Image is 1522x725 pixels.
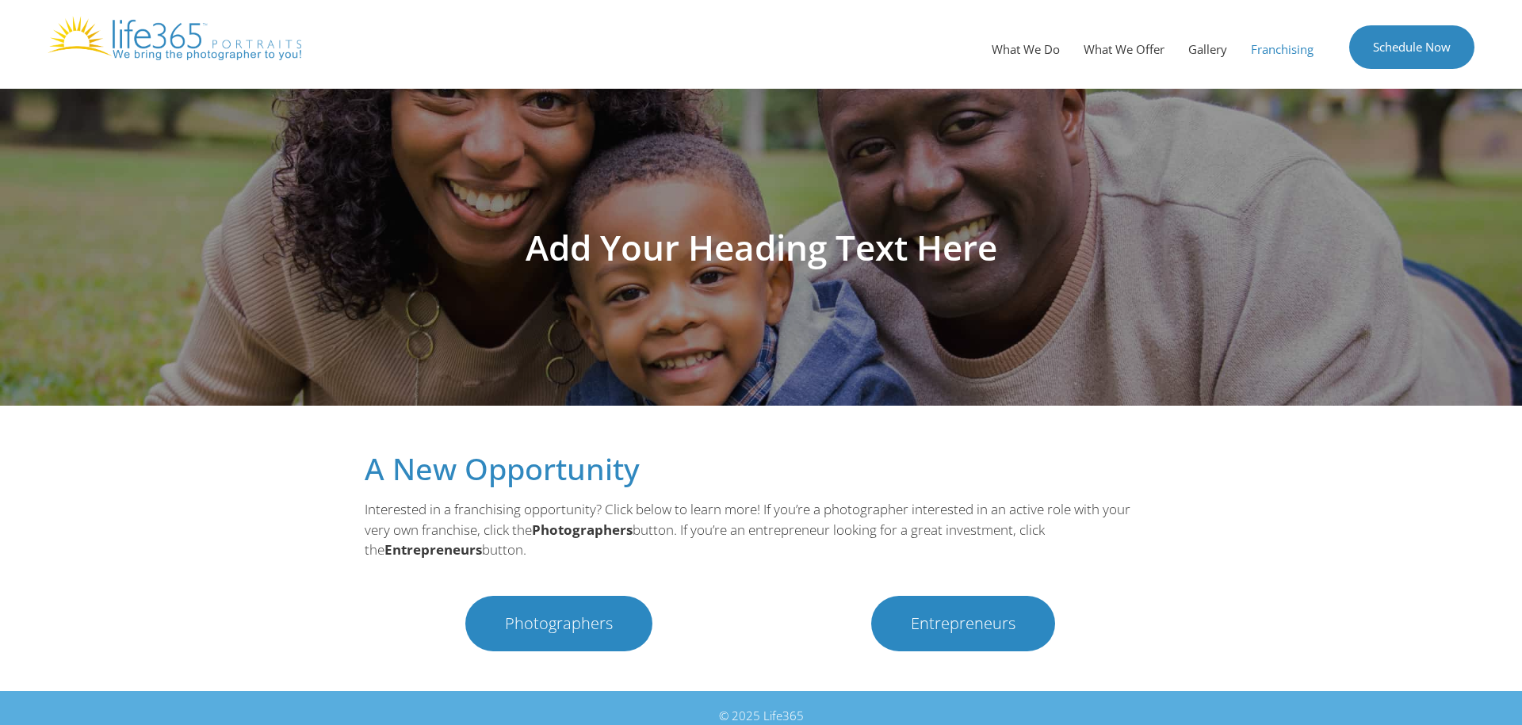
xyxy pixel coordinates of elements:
a: What We Offer [1072,25,1176,73]
a: What We Do [980,25,1072,73]
img: Life365 [48,16,301,60]
a: Schedule Now [1349,25,1474,69]
span: Photographers [505,616,613,632]
a: Gallery [1176,25,1239,73]
a: Photographers [465,596,652,651]
h2: A New Opportunity [365,453,1157,483]
p: Interested in a franchising opportunity? Click below to learn more! If you’re a photographer inte... [365,499,1157,560]
h1: Add Your Heading Text Here [317,230,1205,265]
a: Entrepreneurs [871,596,1055,651]
div: © 2025 Life365 [325,707,1197,725]
b: Photographers [532,521,633,539]
a: Franchising [1239,25,1325,73]
span: Entrepreneurs [911,616,1015,632]
b: Entrepreneurs [384,540,482,559]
